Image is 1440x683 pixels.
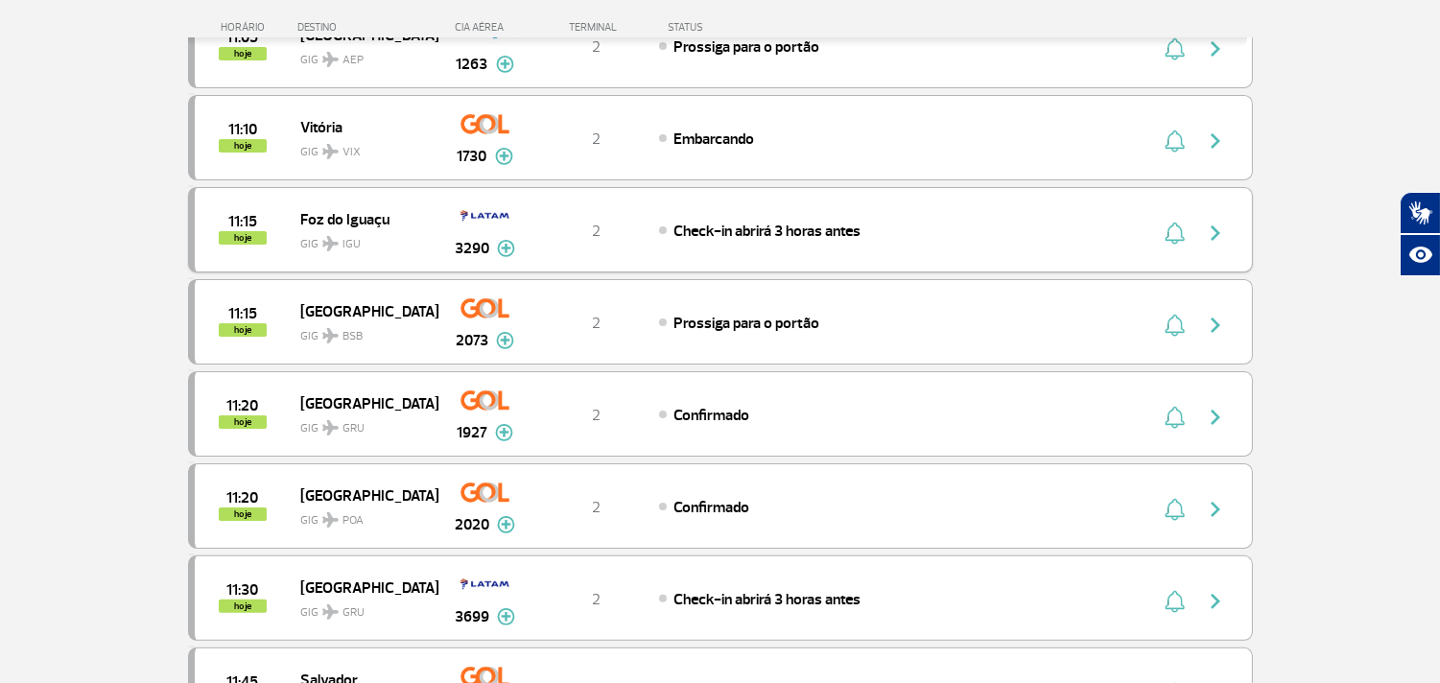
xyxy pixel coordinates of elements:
[322,420,339,436] img: destiny_airplane.svg
[226,583,258,597] span: 2025-08-26 11:30:00
[1204,222,1227,245] img: seta-direita-painel-voo.svg
[592,222,601,241] span: 2
[300,318,423,345] span: GIG
[300,502,423,530] span: GIG
[658,21,814,34] div: STATUS
[300,390,423,415] span: [GEOGRAPHIC_DATA]
[455,237,489,260] span: 3290
[592,314,601,333] span: 2
[495,424,513,441] img: mais-info-painel-voo.svg
[458,145,487,168] span: 1730
[456,329,488,352] span: 2073
[496,56,514,73] img: mais-info-painel-voo.svg
[322,328,339,343] img: destiny_airplane.svg
[300,410,423,437] span: GIG
[300,483,423,507] span: [GEOGRAPHIC_DATA]
[226,491,258,505] span: 2025-08-26 11:20:00
[219,507,267,521] span: hoje
[297,21,437,34] div: DESTINO
[457,53,488,76] span: 1263
[300,206,423,231] span: Foz do Iguaçu
[673,314,819,333] span: Prossiga para o portão
[1204,314,1227,337] img: seta-direita-painel-voo.svg
[1204,498,1227,521] img: seta-direita-painel-voo.svg
[437,21,533,34] div: CIA AÉREA
[1400,234,1440,276] button: Abrir recursos assistivos.
[342,604,365,622] span: GRU
[673,406,749,425] span: Confirmado
[592,406,601,425] span: 2
[1165,37,1185,60] img: sino-painel-voo.svg
[497,516,515,533] img: mais-info-painel-voo.svg
[228,307,257,320] span: 2025-08-26 11:15:00
[194,21,298,34] div: HORÁRIO
[342,52,364,69] span: AEP
[300,594,423,622] span: GIG
[1400,192,1440,234] button: Abrir tradutor de língua de sinais.
[1204,406,1227,429] img: seta-direita-painel-voo.svg
[497,240,515,257] img: mais-info-painel-voo.svg
[592,130,601,149] span: 2
[1165,498,1185,521] img: sino-painel-voo.svg
[497,608,515,625] img: mais-info-painel-voo.svg
[1204,37,1227,60] img: seta-direita-painel-voo.svg
[592,498,601,517] span: 2
[1165,590,1185,613] img: sino-painel-voo.svg
[592,590,601,609] span: 2
[300,114,423,139] span: Vitória
[300,133,423,161] span: GIG
[673,130,754,149] span: Embarcando
[495,148,513,165] img: mais-info-painel-voo.svg
[322,236,339,251] img: destiny_airplane.svg
[1400,192,1440,276] div: Plugin de acessibilidade da Hand Talk.
[533,21,658,34] div: TERMINAL
[592,37,601,57] span: 2
[322,144,339,159] img: destiny_airplane.svg
[322,52,339,67] img: destiny_airplane.svg
[219,323,267,337] span: hoje
[673,498,749,517] span: Confirmado
[322,512,339,528] img: destiny_airplane.svg
[342,328,363,345] span: BSB
[496,332,514,349] img: mais-info-painel-voo.svg
[219,415,267,429] span: hoje
[455,605,489,628] span: 3699
[1204,130,1227,153] img: seta-direita-painel-voo.svg
[300,575,423,600] span: [GEOGRAPHIC_DATA]
[342,236,361,253] span: IGU
[300,298,423,323] span: [GEOGRAPHIC_DATA]
[1165,222,1185,245] img: sino-painel-voo.svg
[300,41,423,69] span: GIG
[219,231,267,245] span: hoje
[226,399,258,412] span: 2025-08-26 11:20:00
[455,513,489,536] span: 2020
[219,47,267,60] span: hoje
[228,215,257,228] span: 2025-08-26 11:15:00
[1165,314,1185,337] img: sino-painel-voo.svg
[673,590,861,609] span: Check-in abrirá 3 horas antes
[457,421,487,444] span: 1927
[300,225,423,253] span: GIG
[1165,406,1185,429] img: sino-painel-voo.svg
[342,144,361,161] span: VIX
[1204,590,1227,613] img: seta-direita-painel-voo.svg
[673,37,819,57] span: Prossiga para o portão
[342,512,364,530] span: POA
[673,222,861,241] span: Check-in abrirá 3 horas antes
[219,139,267,153] span: hoje
[322,604,339,620] img: destiny_airplane.svg
[1165,130,1185,153] img: sino-painel-voo.svg
[219,600,267,613] span: hoje
[228,123,257,136] span: 2025-08-26 11:10:00
[342,420,365,437] span: GRU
